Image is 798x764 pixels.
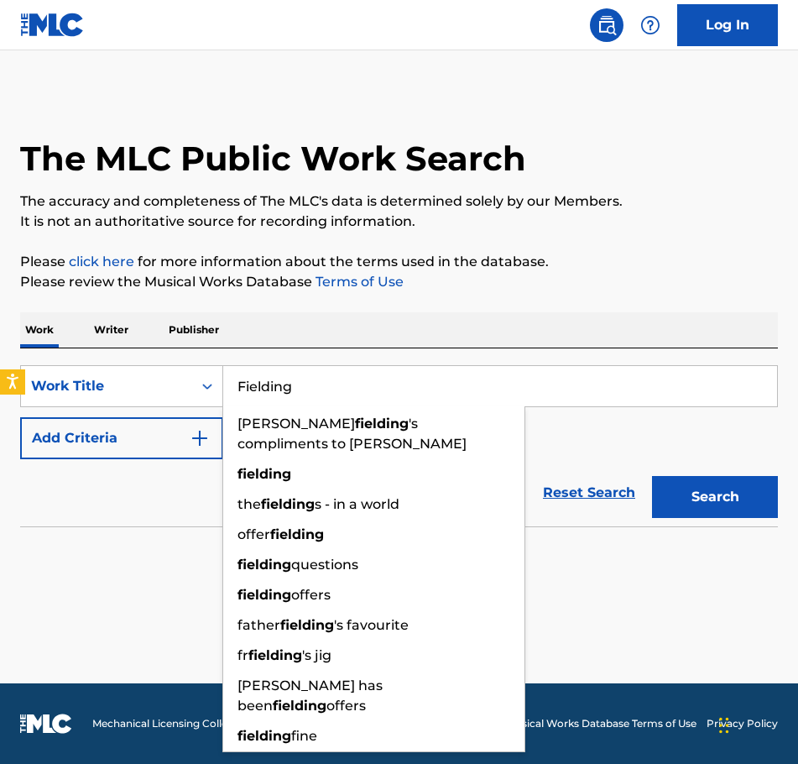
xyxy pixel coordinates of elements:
a: click here [69,254,134,269]
strong: fielding [355,416,409,432]
div: Help [634,8,667,42]
span: Mechanical Licensing Collective © 2025 [92,716,287,731]
strong: fielding [237,557,291,573]
img: search [597,15,617,35]
a: Privacy Policy [707,716,778,731]
span: the [237,496,261,512]
p: It is not an authoritative source for recording information. [20,212,778,232]
p: Work [20,312,59,348]
p: Writer [89,312,133,348]
p: Publisher [164,312,224,348]
img: help [640,15,660,35]
p: The accuracy and completeness of The MLC's data is determined solely by our Members. [20,191,778,212]
img: 9d2ae6d4665cec9f34b9.svg [190,428,210,448]
p: Please review the Musical Works Database [20,272,778,292]
button: Add Criteria [20,417,223,459]
a: Terms of Use [312,274,404,290]
strong: fielding [273,698,326,714]
strong: fielding [248,647,302,663]
img: MLC Logo [20,13,85,37]
strong: fielding [237,466,291,482]
iframe: Chat Widget [714,683,798,764]
span: [PERSON_NAME] [237,416,355,432]
span: father [237,617,280,633]
div: Work Title [31,376,182,396]
img: logo [20,714,72,734]
strong: fielding [270,526,324,542]
span: questions [291,557,358,573]
span: 's favourite [334,617,409,633]
span: offers [326,698,366,714]
span: fine [291,728,317,744]
strong: fielding [261,496,315,512]
strong: fielding [237,587,291,603]
span: offer [237,526,270,542]
strong: fielding [280,617,334,633]
div: Drag [719,700,729,751]
a: Reset Search [535,474,644,511]
a: Musical Works Database Terms of Use [506,716,696,731]
h1: The MLC Public Work Search [20,138,526,180]
span: 's jig [302,647,331,663]
span: fr [237,647,248,663]
span: s - in a world [315,496,399,512]
span: [PERSON_NAME] has been [237,678,383,714]
a: Public Search [590,8,623,42]
button: Search [652,476,778,518]
strong: fielding [237,728,291,744]
p: Please for more information about the terms used in the database. [20,252,778,272]
span: offers [291,587,331,603]
a: Log In [677,4,778,46]
form: Search Form [20,365,778,526]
